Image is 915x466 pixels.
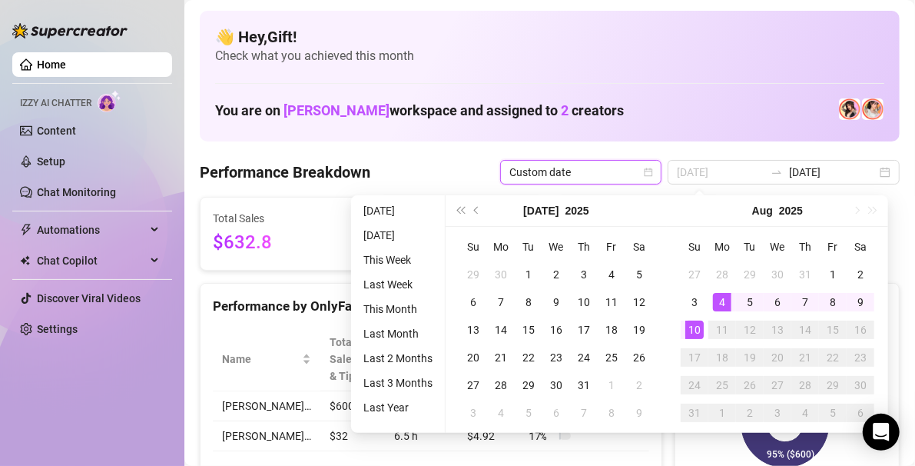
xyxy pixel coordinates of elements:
div: 4 [796,404,814,422]
td: 2025-08-30 [847,371,874,399]
div: 29 [519,376,538,394]
div: 2 [741,404,759,422]
div: 21 [492,348,510,367]
td: 2025-08-07 [570,399,598,427]
li: This Week [357,251,439,269]
div: 12 [741,321,759,339]
div: 6 [851,404,870,422]
td: 2025-08-09 [847,288,874,316]
td: 2025-08-24 [681,371,708,399]
div: 8 [824,293,842,311]
td: 2025-09-06 [847,399,874,427]
td: 2025-07-13 [459,316,487,344]
div: 7 [492,293,510,311]
th: Fr [819,233,847,261]
td: 2025-07-20 [459,344,487,371]
td: 2025-07-30 [542,371,570,399]
div: 30 [547,376,565,394]
div: 23 [851,348,870,367]
div: Performance by OnlyFans Creator [213,296,649,317]
th: Th [791,233,819,261]
a: Discover Viral Videos [37,292,141,305]
th: Su [459,233,487,261]
div: 26 [630,348,648,367]
div: 7 [796,293,814,311]
h4: 👋 Hey, Gift ! [215,26,884,48]
td: 2025-09-04 [791,399,819,427]
td: 6.5 h [385,421,458,451]
td: 2025-07-02 [542,261,570,288]
div: 5 [741,293,759,311]
div: 27 [685,265,704,284]
td: 2025-07-26 [625,344,653,371]
td: 2025-07-27 [681,261,708,288]
span: Name [222,351,299,368]
td: 2025-08-08 [819,288,847,316]
td: 2025-09-01 [708,399,736,427]
div: 8 [519,293,538,311]
td: [PERSON_NAME]… [213,421,320,451]
div: 14 [492,321,510,339]
th: Total Sales & Tips [320,328,385,391]
td: [PERSON_NAME]… [213,391,320,421]
td: 2025-07-24 [570,344,598,371]
span: Total Sales & Tips [330,334,363,384]
th: Su [681,233,708,261]
div: 3 [768,404,787,422]
td: 2025-07-08 [515,288,542,316]
li: Last 3 Months [357,374,439,392]
img: Chat Copilot [20,255,30,266]
td: 2025-07-28 [487,371,515,399]
th: We [542,233,570,261]
td: 2025-07-22 [515,344,542,371]
td: 2025-08-05 [515,399,542,427]
th: Name [213,328,320,391]
a: Content [37,125,76,137]
h4: Performance Breakdown [200,161,370,183]
td: 2025-07-11 [598,288,625,316]
div: 5 [630,265,648,284]
div: 4 [713,293,731,311]
th: Sa [625,233,653,261]
button: Choose a year [779,195,803,226]
td: 2025-06-30 [487,261,515,288]
td: 2025-08-03 [681,288,708,316]
td: 2025-08-28 [791,371,819,399]
div: 15 [824,321,842,339]
div: 5 [824,404,842,422]
td: 2025-07-10 [570,288,598,316]
div: 13 [768,321,787,339]
input: Start date [677,164,764,181]
img: AI Chatter [98,90,121,112]
td: $600.8 [320,391,385,421]
td: 2025-08-31 [681,399,708,427]
a: Setup [37,155,65,168]
td: 2025-08-04 [708,288,736,316]
div: 24 [685,376,704,394]
div: 4 [492,404,510,422]
td: 2025-08-10 [681,316,708,344]
h1: You are on workspace and assigned to creators [215,102,624,119]
td: 2025-07-15 [515,316,542,344]
th: Tu [736,233,764,261]
td: 2025-08-06 [542,399,570,427]
button: Choose a month [523,195,559,226]
span: $632.8 [213,228,353,258]
div: 6 [547,404,565,422]
li: [DATE] [357,226,439,245]
button: Last year (Control + left) [452,195,469,226]
span: [PERSON_NAME] [283,102,390,118]
div: 8 [602,404,621,422]
button: Choose a year [565,195,589,226]
input: End date [789,164,877,181]
div: 13 [464,321,482,339]
li: Last Month [357,325,439,343]
div: 25 [713,376,731,394]
div: 9 [547,293,565,311]
button: Choose a month [752,195,773,226]
div: 29 [741,265,759,284]
img: Holly [839,98,860,120]
td: 2025-08-06 [764,288,791,316]
div: 2 [630,376,648,394]
div: 9 [851,293,870,311]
